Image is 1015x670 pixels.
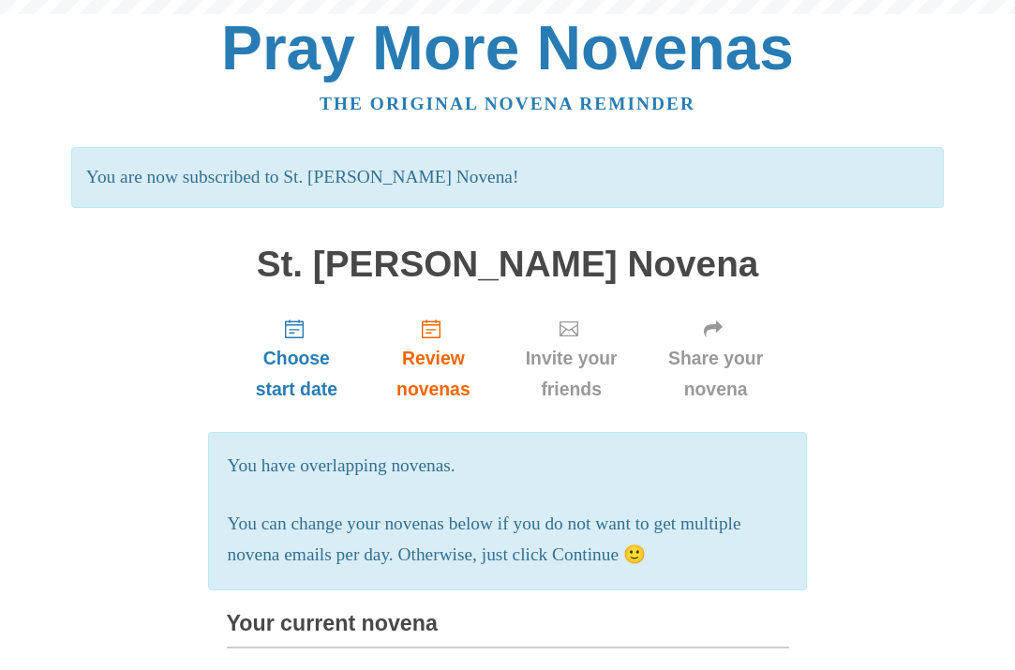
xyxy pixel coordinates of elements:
span: Choose start date [246,343,349,405]
span: Invite your friends [519,343,624,405]
p: You have overlapping novenas. [228,451,788,482]
h3: Your current novena [227,612,789,648]
a: The original novena reminder [320,94,695,113]
span: Share your novena [662,343,770,405]
a: Choose start date [227,303,367,414]
a: Invite your friends [500,303,643,414]
a: Share your novena [643,303,789,414]
p: You can change your novenas below if you do not want to get multiple novena emails per day. Other... [228,509,788,571]
p: You are now subscribed to St. [PERSON_NAME] Novena! [71,147,944,208]
a: Review novenas [366,303,500,414]
span: Review novenas [385,343,481,405]
h1: St. [PERSON_NAME] Novena [227,245,789,285]
a: Pray More Novenas [221,13,794,82]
